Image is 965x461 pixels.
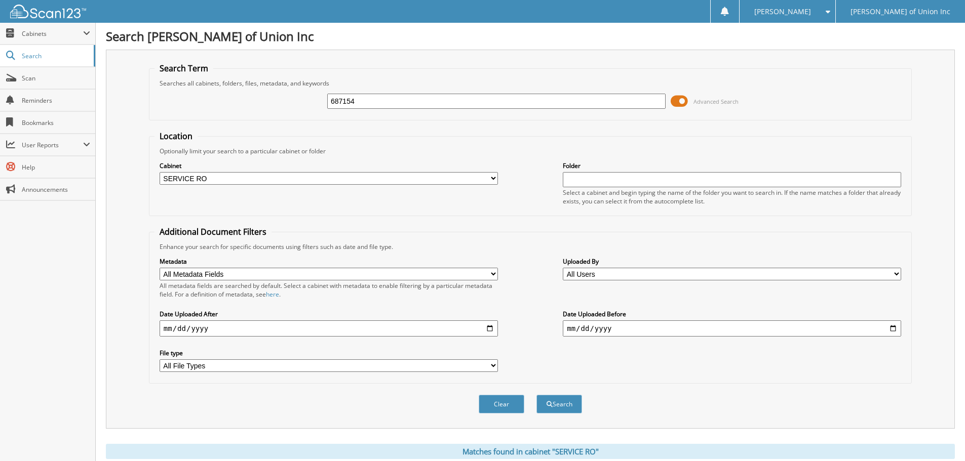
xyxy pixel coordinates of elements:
span: Help [22,163,90,172]
span: Bookmarks [22,118,90,127]
div: Matches found in cabinet "SERVICE RO" [106,444,955,459]
label: Cabinet [160,161,498,170]
button: Search [536,395,582,413]
div: Select a cabinet and begin typing the name of the folder you want to search in. If the name match... [563,188,901,205]
span: Search [22,52,89,60]
span: Advanced Search [693,98,739,105]
input: end [563,320,901,337]
div: Searches all cabinets, folders, files, metadata, and keywords [155,79,906,88]
span: User Reports [22,141,83,149]
label: Date Uploaded After [160,310,498,318]
legend: Additional Document Filters [155,226,272,237]
legend: Location [155,131,198,142]
span: Announcements [22,185,90,194]
button: Clear [479,395,524,413]
div: Optionally limit your search to a particular cabinet or folder [155,147,906,155]
label: Folder [563,161,901,170]
span: Scan [22,74,90,82]
h1: Search [PERSON_NAME] of Union Inc [106,28,955,45]
label: Uploaded By [563,257,901,266]
span: Cabinets [22,29,83,38]
input: start [160,320,498,337]
a: here [266,290,279,299]
label: Metadata [160,257,498,266]
div: Enhance your search for specific documents using filters such as date and file type. [155,242,906,251]
span: Reminders [22,96,90,105]
label: Date Uploaded Before [563,310,901,318]
label: File type [160,349,498,357]
legend: Search Term [155,63,213,74]
img: scan123-logo-white.svg [10,5,86,18]
div: All metadata fields are searched by default. Select a cabinet with metadata to enable filtering b... [160,281,498,299]
span: [PERSON_NAME] [754,9,811,15]
span: [PERSON_NAME] of Union Inc [851,9,950,15]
